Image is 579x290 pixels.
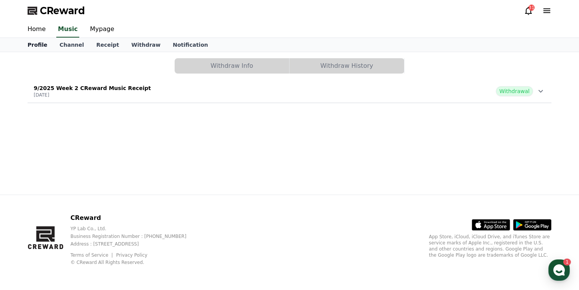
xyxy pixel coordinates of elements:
[40,5,85,17] span: CReward
[70,259,199,265] p: © CReward All Rights Reserved.
[116,252,147,258] a: Privacy Policy
[70,233,199,239] p: Business Registration Number : [PHONE_NUMBER]
[56,21,79,38] a: Music
[34,92,151,98] p: [DATE]
[34,84,151,92] p: 9/2025 Week 2 CReward Music Receipt
[429,234,551,258] p: App Store, iCloud, iCloud Drive, and iTunes Store are service marks of Apple Inc., registered in ...
[70,241,199,247] p: Address : [STREET_ADDRESS]
[99,226,147,246] a: Settings
[496,86,533,96] span: Withdrawal
[70,252,114,258] a: Terms of Service
[524,6,533,15] a: 31
[90,38,125,52] a: Receipt
[70,213,199,223] p: CReward
[28,80,551,103] button: 9/2025 Week 2 CReward Music Receipt [DATE] Withdrawal
[125,38,167,52] a: Withdraw
[78,226,80,232] span: 1
[113,238,132,244] span: Settings
[53,38,90,52] a: Channel
[28,5,85,17] a: CReward
[70,226,199,232] p: YP Lab Co., Ltd.
[528,5,535,11] div: 31
[167,38,214,52] a: Notification
[20,238,33,244] span: Home
[64,238,86,244] span: Messages
[289,58,404,74] button: Withdraw History
[84,21,120,38] a: Mypage
[51,226,99,246] a: 1Messages
[21,38,53,52] a: Profile
[2,226,51,246] a: Home
[21,21,52,38] a: Home
[175,58,289,74] button: Withdraw Info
